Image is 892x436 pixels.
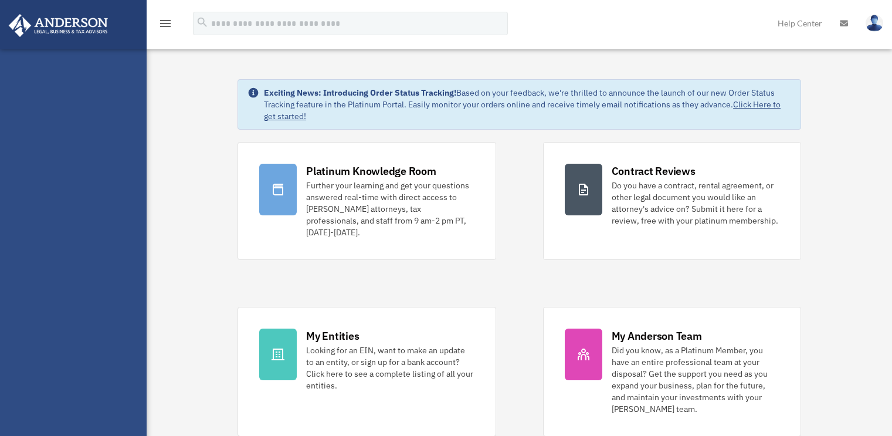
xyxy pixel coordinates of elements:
strong: Exciting News: Introducing Order Status Tracking! [264,87,456,98]
div: Platinum Knowledge Room [306,164,436,178]
img: Anderson Advisors Platinum Portal [5,14,111,37]
i: search [196,16,209,29]
a: Contract Reviews Do you have a contract, rental agreement, or other legal document you would like... [543,142,801,260]
a: Platinum Knowledge Room Further your learning and get your questions answered real-time with dire... [238,142,496,260]
img: User Pic [866,15,883,32]
div: Based on your feedback, we're thrilled to announce the launch of our new Order Status Tracking fe... [264,87,791,122]
div: Looking for an EIN, want to make an update to an entity, or sign up for a bank account? Click her... [306,344,474,391]
a: menu [158,21,172,31]
div: My Anderson Team [612,329,702,343]
div: Did you know, as a Platinum Member, you have an entire professional team at your disposal? Get th... [612,344,779,415]
div: Do you have a contract, rental agreement, or other legal document you would like an attorney's ad... [612,180,779,227]
div: My Entities [306,329,359,343]
i: menu [158,16,172,31]
a: Click Here to get started! [264,99,781,121]
div: Further your learning and get your questions answered real-time with direct access to [PERSON_NAM... [306,180,474,238]
div: Contract Reviews [612,164,696,178]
